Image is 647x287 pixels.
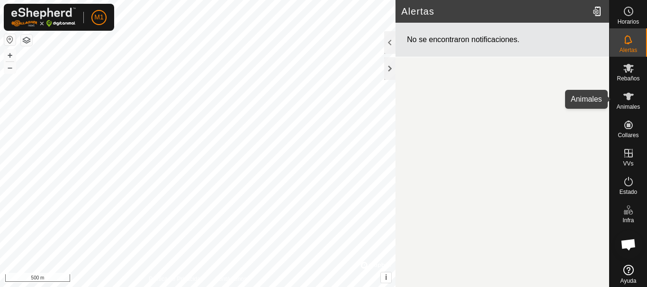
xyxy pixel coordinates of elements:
[618,19,639,25] span: Horarios
[381,272,391,283] button: i
[401,6,589,17] h2: Alertas
[4,50,16,61] button: +
[620,278,637,284] span: Ayuda
[618,132,638,138] span: Collares
[620,47,637,53] span: Alertas
[617,104,640,110] span: Animales
[4,62,16,73] button: –
[215,275,247,283] a: Contáctenos
[620,189,637,195] span: Estado
[614,230,643,259] a: Chat abierto
[612,246,645,257] span: Mapa de Calor
[94,12,103,22] span: M1
[617,76,639,81] span: Rebaños
[395,23,609,57] div: No se encontraron notificaciones.
[21,35,32,46] button: Capas del Mapa
[149,275,203,283] a: Política de Privacidad
[622,217,634,223] span: Infra
[623,161,633,166] span: VVs
[385,273,387,281] span: i
[4,34,16,45] button: Restablecer Mapa
[11,8,76,27] img: Logo Gallagher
